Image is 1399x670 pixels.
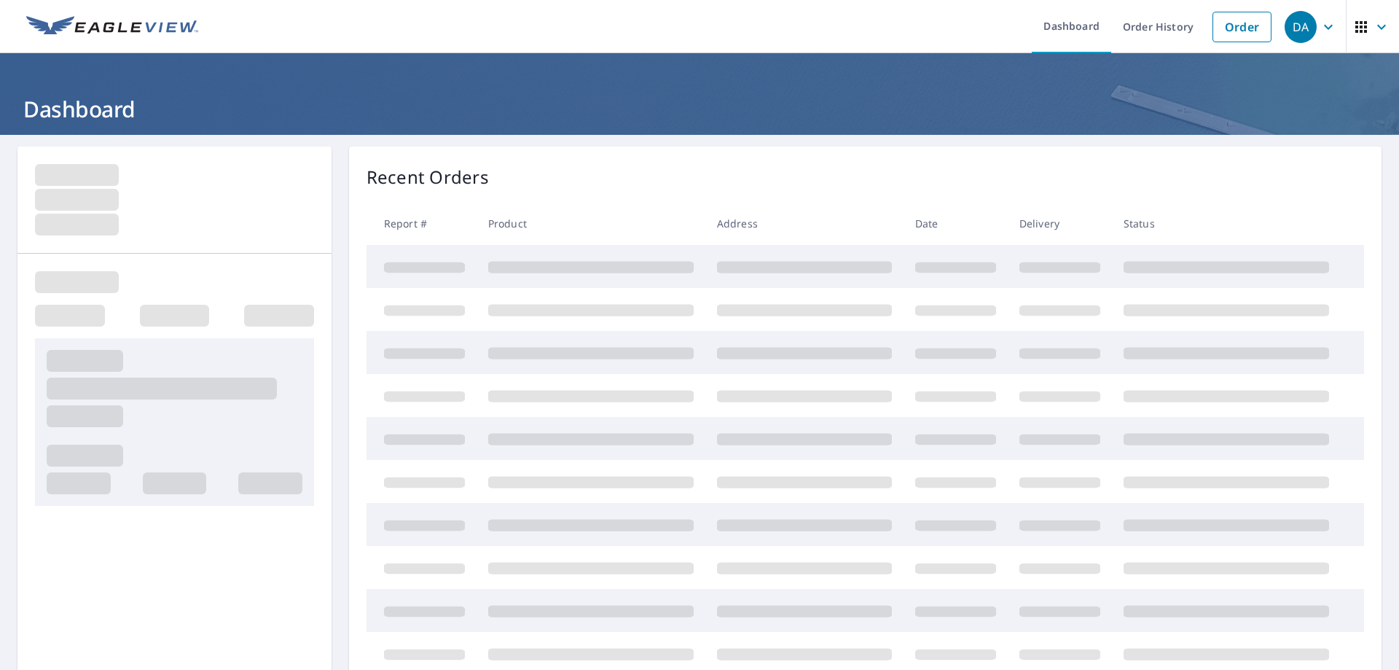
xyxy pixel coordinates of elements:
th: Report # [367,202,477,245]
th: Delivery [1008,202,1112,245]
th: Address [705,202,904,245]
th: Status [1112,202,1341,245]
th: Date [904,202,1008,245]
h1: Dashboard [17,94,1382,124]
a: Order [1212,12,1271,42]
div: DA [1285,11,1317,43]
p: Recent Orders [367,164,489,190]
img: EV Logo [26,16,198,38]
th: Product [477,202,705,245]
